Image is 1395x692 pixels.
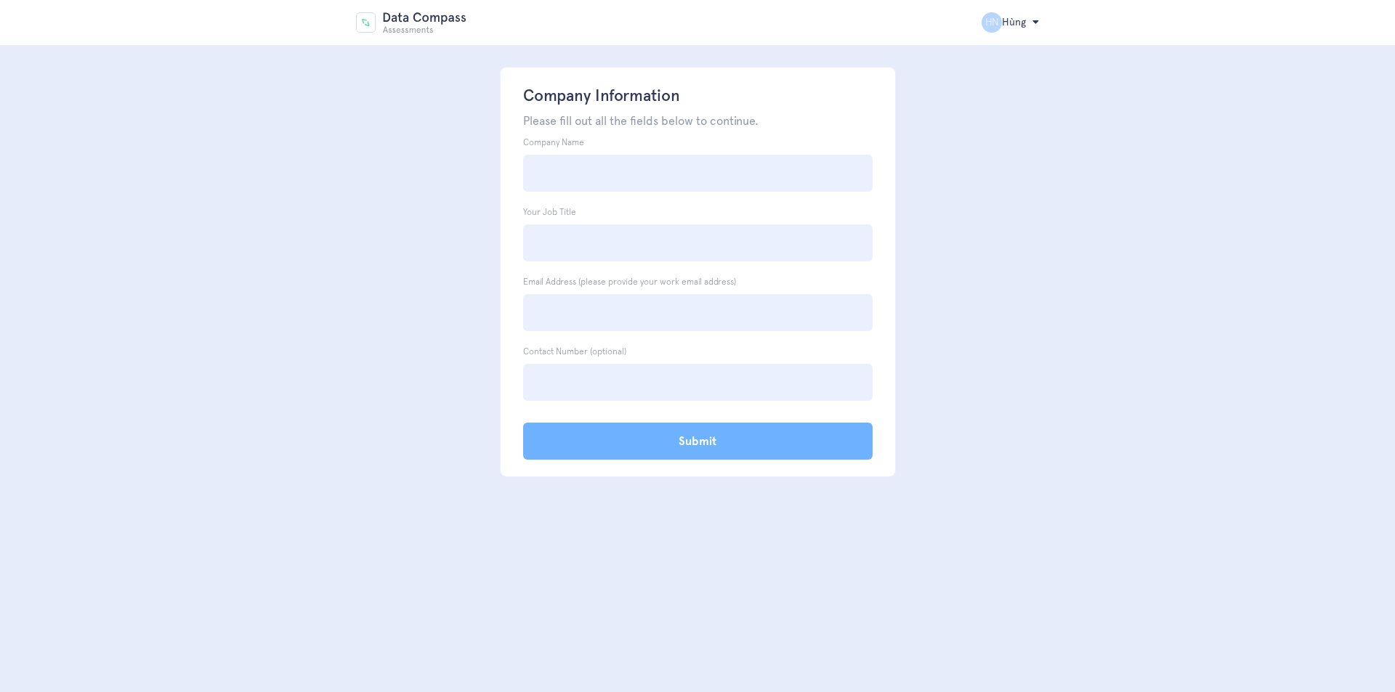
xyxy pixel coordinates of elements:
h2: Hùng [982,12,1039,33]
label: Email Address (please provide your work email address) [523,277,736,288]
label: Your Job Title [523,207,576,218]
label: Company Name [523,137,584,148]
label: Contact Number (optional) [523,346,626,357]
img: Data Compass Assessment Logo [356,12,466,33]
input: Submit [523,423,873,460]
h1: Company Information [523,84,873,107]
span: HN [982,12,1002,33]
p: Please fill out all the fields below to continue. [523,113,873,129]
